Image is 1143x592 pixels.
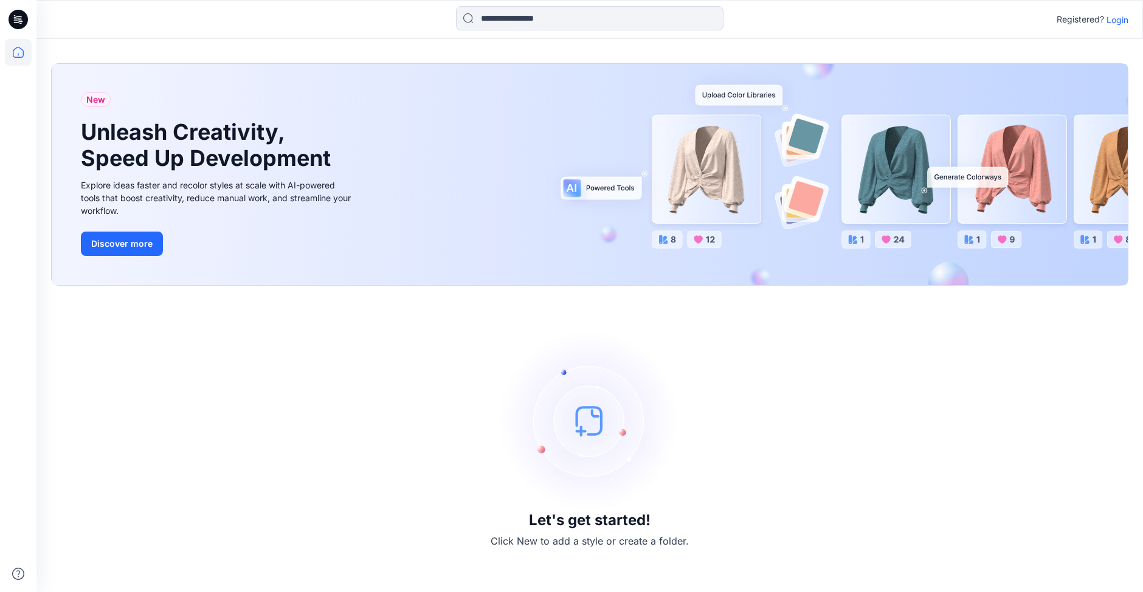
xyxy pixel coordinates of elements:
[86,92,105,107] span: New
[529,512,651,529] h3: Let's get started!
[491,534,689,548] p: Click New to add a style or create a folder.
[81,119,336,171] h1: Unleash Creativity, Speed Up Development
[81,179,354,217] div: Explore ideas faster and recolor styles at scale with AI-powered tools that boost creativity, red...
[81,232,354,256] a: Discover more
[1107,13,1128,26] p: Login
[499,329,681,512] img: empty-state-image.svg
[1057,12,1104,27] p: Registered?
[81,232,163,256] button: Discover more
